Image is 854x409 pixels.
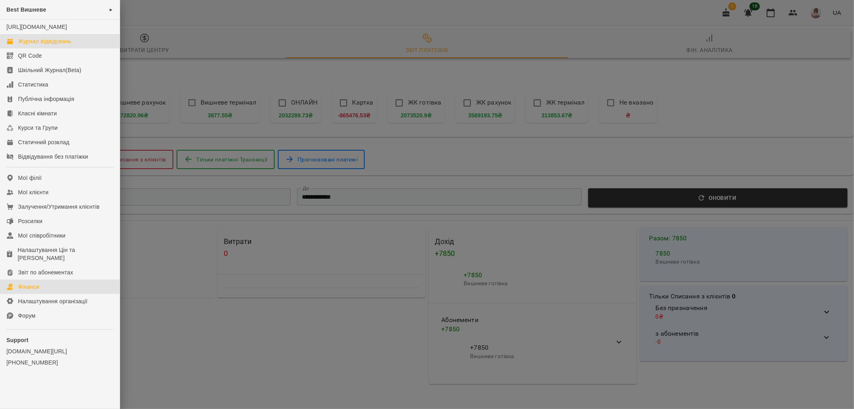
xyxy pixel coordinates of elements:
[18,203,100,211] div: Залучення/Утримання клієнтів
[18,188,48,196] div: Мої клієнти
[109,6,113,13] span: ►
[18,232,66,240] div: Мої співробітники
[18,268,73,276] div: Звіт по абонементах
[18,153,88,161] div: Відвідування без платіжки
[6,347,113,355] a: [DOMAIN_NAME][URL]
[18,312,36,320] div: Форум
[18,174,42,182] div: Мої філії
[6,6,46,13] span: Best Вишневе
[18,66,81,74] div: Шкільний Журнал(Beta)
[6,359,113,367] a: [PHONE_NUMBER]
[18,283,39,291] div: Фінанси
[18,217,42,225] div: Розсилки
[6,24,67,30] a: [URL][DOMAIN_NAME]
[18,246,113,262] div: Налаштування Цін та [PERSON_NAME]
[18,297,88,305] div: Налаштування організації
[18,124,58,132] div: Курси та Групи
[18,95,74,103] div: Публічна інформація
[6,336,113,344] p: Support
[18,138,69,146] div: Статичний розклад
[18,81,48,89] div: Статистика
[18,109,57,117] div: Класні кімнати
[18,37,71,45] div: Журнал відвідувань
[18,52,42,60] div: QR Code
